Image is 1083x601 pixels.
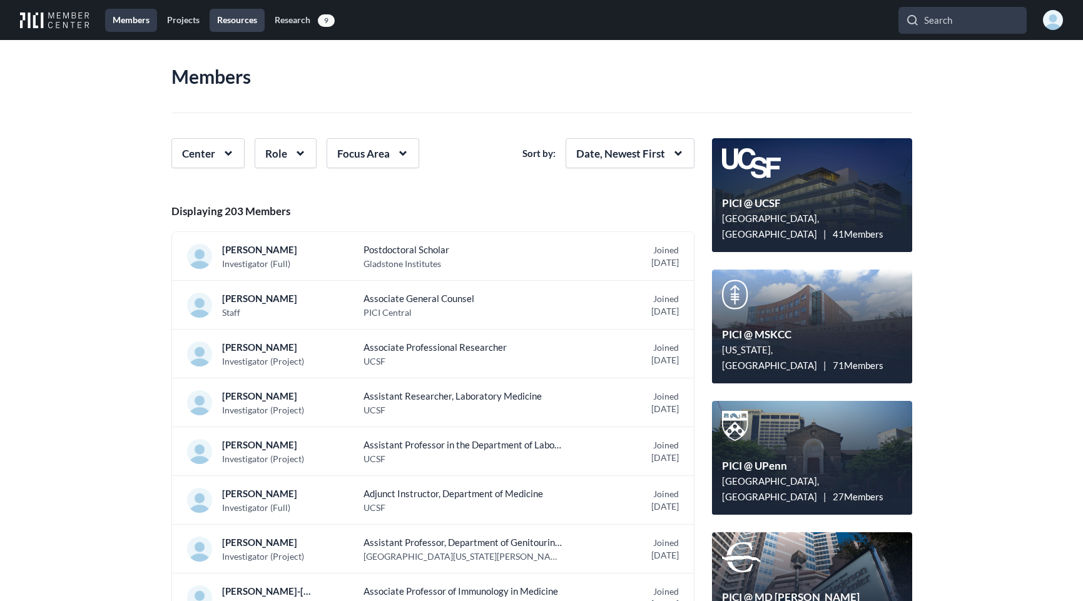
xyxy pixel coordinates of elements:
[364,535,564,550] p: Assistant Professor, Department of Genitourinary Medical Oncology and Department of Immunology
[833,360,883,371] span: 71 Members
[639,354,678,366] p: [DATE]
[364,404,564,417] p: UCSF
[364,453,564,465] p: UCSF
[222,583,312,599] a: [PERSON_NAME]-[PERSON_NAME]
[20,12,89,28] img: Workflow
[639,256,678,269] p: [DATE]
[823,228,826,240] span: |
[722,475,819,502] span: [GEOGRAPHIC_DATA], [GEOGRAPHIC_DATA]
[171,65,251,88] h1: Members
[364,486,564,502] p: Adjunct Instructor, Department of Medicine
[364,502,564,514] p: UCSF
[364,550,564,563] p: [GEOGRAPHIC_DATA][US_STATE][PERSON_NAME][MEDICAL_DATA]
[833,491,883,502] span: 27 Members
[722,326,902,342] span: PICI @ MSKCC
[722,195,902,211] span: PICI @ UCSF
[364,355,564,368] p: UCSF
[639,390,678,403] p: Joined
[722,344,817,371] span: [US_STATE], [GEOGRAPHIC_DATA]
[833,228,883,240] span: 41 Members
[171,203,703,219] div: Displaying 203 Members
[639,403,678,415] p: [DATE]
[222,486,312,502] a: [PERSON_NAME]
[222,258,312,270] p: Investigator (Full)
[639,439,678,452] p: Joined
[222,502,312,514] p: Investigator (Full)
[712,401,912,515] a: PICI @ UPenn[GEOGRAPHIC_DATA], [GEOGRAPHIC_DATA]|27Members
[222,437,312,453] a: [PERSON_NAME]
[522,146,556,161] span: Sort by:
[210,9,265,32] a: Resources
[222,306,312,319] p: Staff
[364,258,564,270] p: Gladstone Institutes
[222,355,312,368] p: Investigator (Project)
[364,388,564,404] p: Assistant Researcher, Laboratory Medicine
[566,138,694,168] button: Date, Newest First
[222,550,312,563] p: Investigator (Project)
[639,537,678,549] p: Joined
[171,138,245,168] button: Center
[639,293,678,305] p: Joined
[712,270,912,383] a: PICI @ MSKCC[US_STATE], [GEOGRAPHIC_DATA]|71Members
[722,213,819,240] span: [GEOGRAPHIC_DATA], [GEOGRAPHIC_DATA]
[364,340,564,355] p: Associate Professional Researcher
[222,535,312,550] a: [PERSON_NAME]
[364,583,564,599] p: Associate Professor of Immunology in Medicine
[255,138,317,168] button: Role
[222,340,312,355] a: [PERSON_NAME]
[898,7,1027,34] input: Search
[639,452,678,464] p: [DATE]
[222,242,312,258] a: [PERSON_NAME]
[364,291,564,306] p: Associate General Counsel
[222,453,312,465] p: Investigator (Project)
[639,305,678,318] p: [DATE]
[639,585,678,598] p: Joined
[639,500,678,513] p: [DATE]
[160,9,207,32] a: Projects
[222,388,312,404] a: [PERSON_NAME]
[639,488,678,500] p: Joined
[364,437,564,453] p: Assistant Professor in the Department of Laboratory Medicine
[639,341,678,354] p: Joined
[722,458,902,473] span: PICI @ UPenn
[105,9,157,32] a: Members
[364,242,564,258] p: Postdoctoral Scholar
[222,404,312,417] p: Investigator (Project)
[639,244,678,256] p: Joined
[267,9,342,32] a: Research9
[823,360,826,371] span: |
[222,291,312,306] a: [PERSON_NAME]
[712,138,912,252] a: PICI @ UCSF[GEOGRAPHIC_DATA], [GEOGRAPHIC_DATA]|41Members
[639,549,678,562] p: [DATE]
[327,138,419,168] button: Focus Area
[364,306,564,319] p: PICI Central
[318,14,335,27] span: 9
[823,491,826,502] span: |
